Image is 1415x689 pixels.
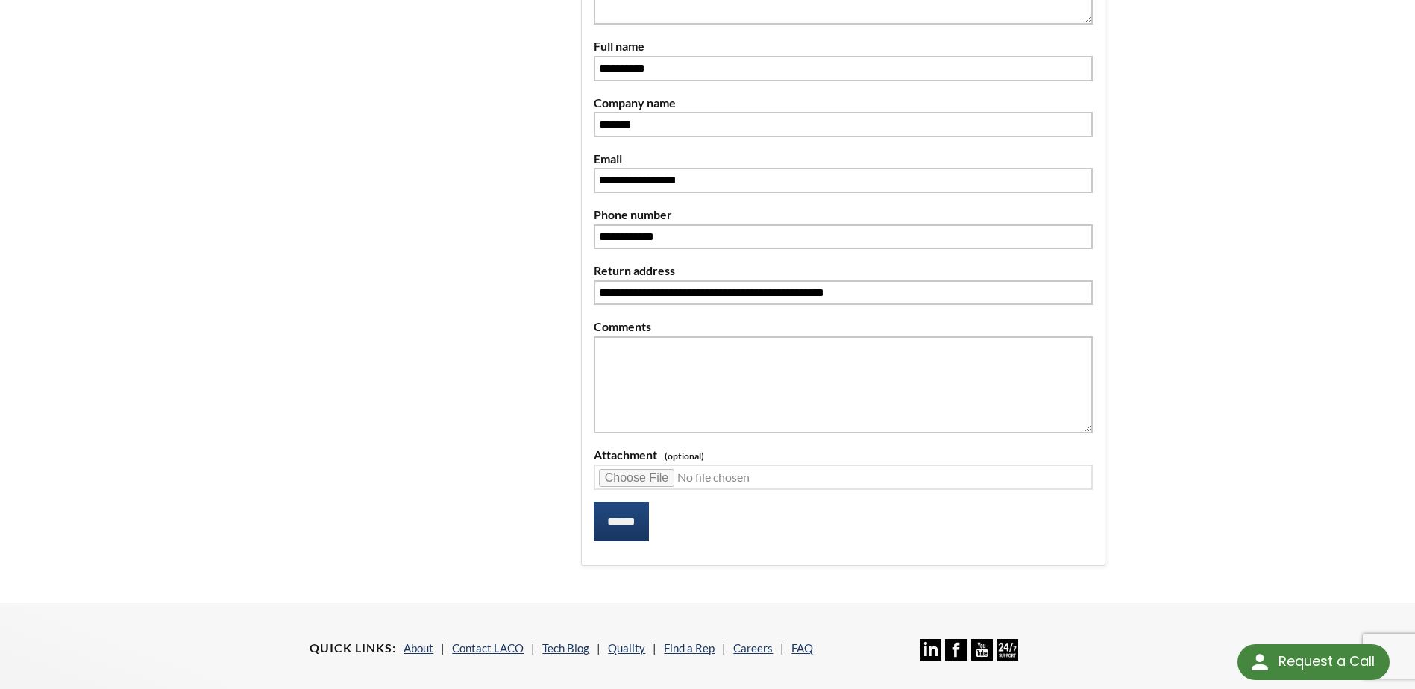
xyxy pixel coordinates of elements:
[594,93,1093,113] label: Company name
[1278,644,1375,679] div: Request a Call
[1237,644,1390,680] div: Request a Call
[997,649,1018,663] a: 24/7 Support
[542,641,589,655] a: Tech Blog
[452,641,524,655] a: Contact LACO
[733,641,773,655] a: Careers
[997,639,1018,661] img: 24/7 Support Icon
[608,641,645,655] a: Quality
[594,261,1093,280] label: Return address
[594,317,1093,336] label: Comments
[664,641,715,655] a: Find a Rep
[594,445,1093,465] label: Attachment
[594,149,1093,169] label: Email
[594,205,1093,224] label: Phone number
[594,37,1093,56] label: Full name
[404,641,433,655] a: About
[791,641,813,655] a: FAQ
[310,641,396,656] h4: Quick Links
[1248,650,1272,674] img: round button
